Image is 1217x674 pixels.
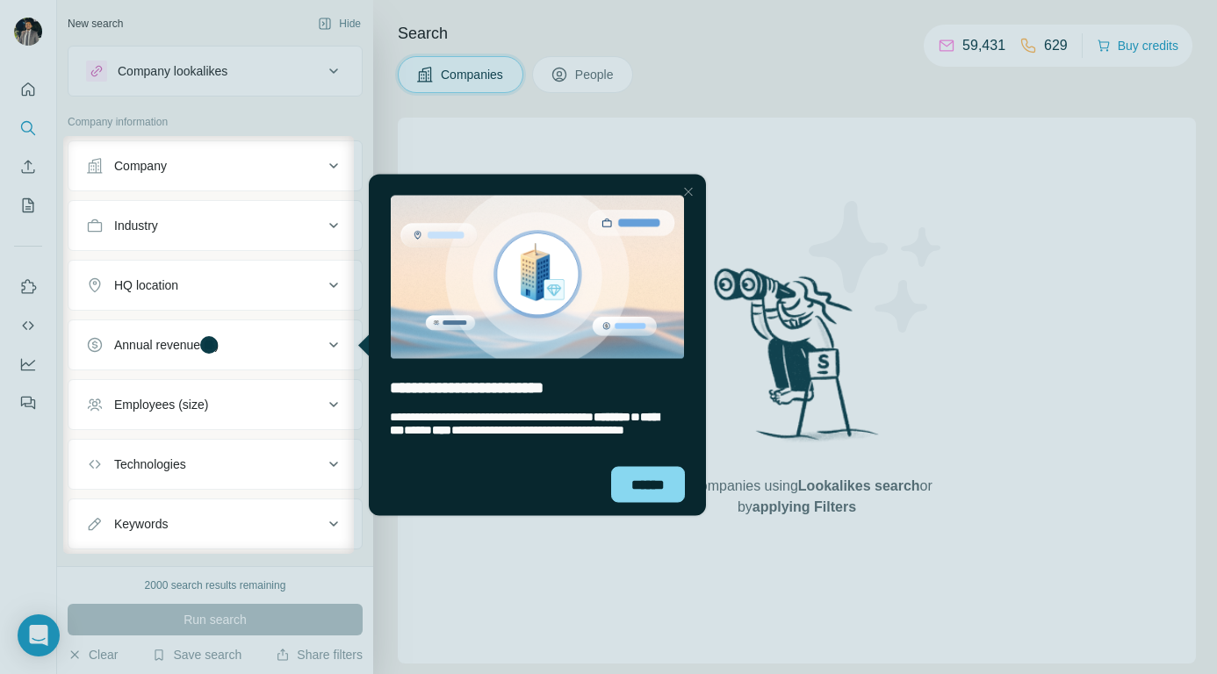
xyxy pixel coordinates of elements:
[68,503,362,545] button: Keywords
[114,157,167,175] div: Company
[68,145,362,187] button: Company
[114,217,158,234] div: Industry
[114,276,178,294] div: HQ location
[68,443,362,485] button: Technologies
[114,455,186,473] div: Technologies
[68,324,362,366] button: Annual revenue ($)
[114,396,208,413] div: Employees (size)
[114,515,168,533] div: Keywords
[68,204,362,247] button: Industry
[68,264,362,306] button: HQ location
[68,384,362,426] button: Employees (size)
[354,171,709,520] iframe: Tooltip
[114,336,219,354] div: Annual revenue ($)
